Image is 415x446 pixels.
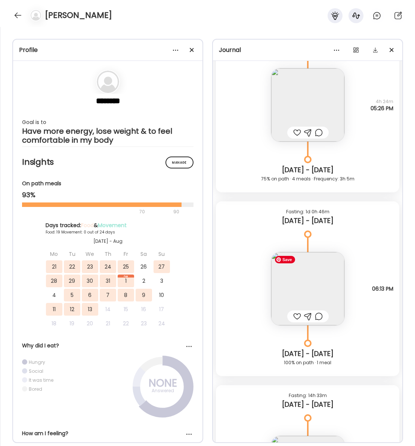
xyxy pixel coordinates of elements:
div: 2 [136,275,152,287]
img: bg-avatar-default.svg [31,10,41,21]
div: Have more energy, lose weight & to feel comfortable in my body [22,127,193,145]
div: 17 [154,303,170,316]
img: bg-avatar-default.svg [97,71,119,93]
div: 22 [64,260,80,273]
h4: [PERSON_NAME] [45,9,112,21]
div: Hungry [29,359,45,365]
div: Answered [144,386,182,395]
div: Food: 19 Movement: 0 out of 24 days [46,229,170,235]
div: We [82,248,98,260]
div: Bored [29,386,42,392]
div: 21 [46,260,62,273]
div: 70 [22,207,171,216]
div: 93% [22,191,193,199]
div: 30 [82,275,98,287]
span: 05:26 PM [371,105,393,112]
div: Fr [118,248,134,260]
div: Tu [64,248,80,260]
div: 22 [118,317,134,330]
div: 24 [100,260,116,273]
div: Th [100,248,116,260]
div: 29 [64,275,80,287]
div: Mo [46,248,62,260]
div: It was time [29,377,53,383]
div: On path meals [22,180,193,188]
div: Fasting: 1d 0h 46m [222,207,393,216]
div: 14 [100,303,116,316]
span: 4h 24m [371,98,393,105]
div: 100% on path · 1 meal [222,358,393,367]
h2: Insights [22,157,193,168]
div: 23 [82,260,98,273]
div: 3 [154,275,170,287]
div: 19 [64,317,80,330]
div: [DATE] - [DATE] [222,216,393,225]
div: [DATE] - [DATE] [222,349,393,358]
div: Sa [136,248,152,260]
div: 20 [82,317,98,330]
div: 13 [82,303,98,316]
div: [DATE] - Aug [46,238,170,245]
img: images%2F61nu91ibMYbdvq9TwuXL2PDnF4d2%2FTxzsZBGNMh7iBU6vvMAZ%2FghAKgBBrweicMIQDhFWx_240 [271,68,344,142]
div: 12 [64,303,80,316]
span: Food [81,222,94,229]
div: Profile [19,46,196,55]
span: Movement [98,222,127,229]
div: [DATE] - [DATE] [222,400,393,409]
div: 8 [118,289,134,301]
div: 27 [154,260,170,273]
div: 18 [46,317,62,330]
div: [DATE] - [DATE] [222,165,393,174]
span: Save [275,256,295,263]
div: Aug [118,275,134,278]
div: 9 [136,289,152,301]
div: 21 [100,317,116,330]
div: 10 [154,289,170,301]
span: 06:13 PM [372,285,393,292]
div: 25 [118,260,134,273]
div: 23 [136,317,152,330]
div: Manage [165,157,193,168]
div: 6 [82,289,98,301]
div: Fasting: 14h 33m [222,391,393,400]
div: 31 [100,275,116,287]
div: 11 [46,303,62,316]
div: 16 [136,303,152,316]
div: 4 [46,289,62,301]
div: 90 [173,207,180,216]
div: 7 [100,289,116,301]
div: Goal is to [22,118,193,127]
div: Su [154,248,170,260]
div: 28 [46,275,62,287]
div: 1 [118,275,134,287]
div: 15 [118,303,134,316]
img: images%2F61nu91ibMYbdvq9TwuXL2PDnF4d2%2Fha0zBQpkrYQFbzbXVRBP%2FnqE2wOxOz3RoRMtTYoeL_240 [271,252,344,325]
div: Journal [219,46,396,55]
div: 26 [136,260,152,273]
div: 75% on path · 4 meals · Frequency: 3h 5m [222,174,393,183]
div: Days tracked: & [46,222,170,229]
div: 24 [154,317,170,330]
div: Social [29,368,43,374]
div: 5 [64,289,80,301]
div: Why did I eat? [22,342,193,350]
div: How am I feeling? [22,430,193,437]
div: NONE [144,379,182,388]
